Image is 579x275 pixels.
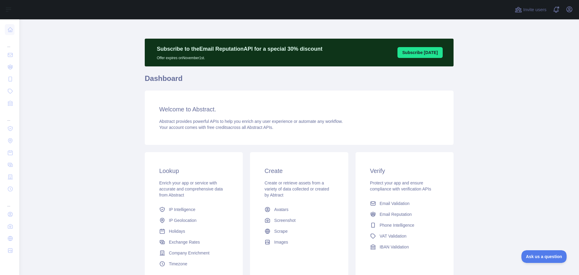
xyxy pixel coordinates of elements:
span: Timezone [169,261,187,267]
a: Phone Intelligence [368,220,441,231]
a: Images [262,237,336,248]
a: IP Geolocation [157,215,231,226]
p: Subscribe to the Email Reputation API for a special 30 % discount [157,45,322,53]
h3: Verify [370,167,439,175]
a: VAT Validation [368,231,441,241]
button: Subscribe [DATE] [397,47,443,58]
span: Email Reputation [380,211,412,217]
a: Avatars [262,204,336,215]
div: ... [5,36,14,48]
span: Invite users [523,6,546,13]
span: IBAN Validation [380,244,409,250]
iframe: Toggle Customer Support [521,250,567,263]
span: Screenshot [274,217,296,223]
span: Images [274,239,288,245]
a: Scrape [262,226,336,237]
span: Create or retrieve assets from a variety of data collected or created by Abtract [264,181,329,197]
button: Invite users [514,5,548,14]
h3: Create [264,167,334,175]
p: Offer expires on November 1st. [157,53,322,60]
span: Protect your app and ensure compliance with verification APIs [370,181,431,191]
a: Holidays [157,226,231,237]
div: ... [5,196,14,208]
span: Exchange Rates [169,239,200,245]
h3: Lookup [159,167,228,175]
span: Email Validation [380,200,410,206]
h3: Welcome to Abstract. [159,105,439,114]
span: Holidays [169,228,185,234]
span: Enrich your app or service with accurate and comprehensive data from Abstract [159,181,223,197]
h1: Dashboard [145,74,454,88]
div: ... [5,110,14,122]
span: Phone Intelligence [380,222,414,228]
a: IP Intelligence [157,204,231,215]
span: Avatars [274,206,288,213]
a: Screenshot [262,215,336,226]
a: Timezone [157,258,231,269]
a: Email Validation [368,198,441,209]
span: IP Geolocation [169,217,197,223]
a: IBAN Validation [368,241,441,252]
span: IP Intelligence [169,206,195,213]
span: free credits [207,125,228,130]
span: Company Enrichment [169,250,210,256]
a: Company Enrichment [157,248,231,258]
span: Your account comes with across all Abstract APIs. [159,125,273,130]
span: VAT Validation [380,233,407,239]
a: Exchange Rates [157,237,231,248]
span: Scrape [274,228,287,234]
a: Email Reputation [368,209,441,220]
span: Abstract provides powerful APIs to help you enrich any user experience or automate any workflow. [159,119,343,124]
